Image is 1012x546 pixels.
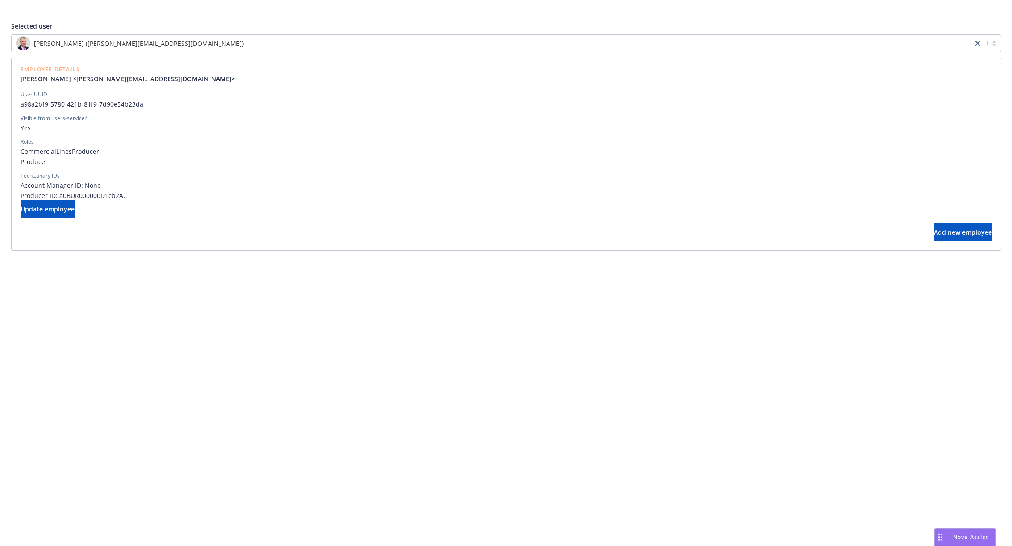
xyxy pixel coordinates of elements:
[16,36,30,50] img: photo
[21,147,992,156] span: CommercialLinesProducer
[972,38,983,49] a: close
[11,22,52,30] span: Selected user
[21,172,60,180] div: TechCanary IDs
[934,228,992,236] span: Add new employee
[21,91,47,99] div: User UUID
[21,205,75,213] span: Update employee
[21,200,75,218] button: Update employee
[21,67,242,72] span: Employee Details
[934,223,992,241] button: Add new employee
[16,36,968,50] span: photo[PERSON_NAME] ([PERSON_NAME][EMAIL_ADDRESS][DOMAIN_NAME])
[21,114,87,122] div: Visible from users-service?
[934,528,996,546] button: Nova Assist
[21,138,34,146] div: Roles
[953,533,988,541] span: Nova Assist
[21,99,992,109] span: a98a2bf9-5780-421b-81f9-7d90e54b23da
[21,123,992,132] span: Yes
[935,529,946,546] div: Drag to move
[21,191,992,200] span: Producer ID: a0BUR000000D1cb2AC
[21,74,242,83] a: [PERSON_NAME] <[PERSON_NAME][EMAIL_ADDRESS][DOMAIN_NAME]>
[34,39,244,48] span: [PERSON_NAME] ([PERSON_NAME][EMAIL_ADDRESS][DOMAIN_NAME])
[21,181,992,190] span: Account Manager ID: None
[21,157,992,166] span: Producer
